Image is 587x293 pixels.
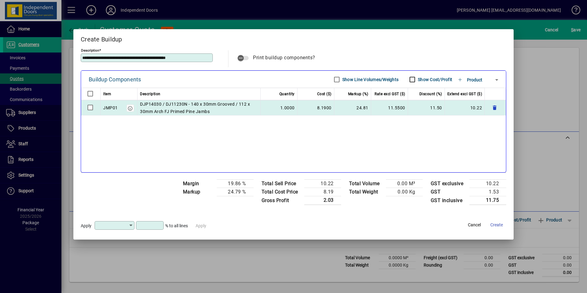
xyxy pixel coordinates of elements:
[445,100,485,115] td: 10.22
[304,196,341,205] td: 2.03
[348,90,368,98] span: Markup (%)
[419,90,442,98] span: Discount (%)
[304,188,341,196] td: 8.19
[259,188,304,196] td: Total Cost Price
[103,90,111,98] span: Item
[81,48,99,53] mat-label: Description
[386,188,423,196] td: 0.00 Kg
[467,77,482,82] span: Product
[341,76,398,83] label: Show Line Volumes/Weights
[180,188,217,196] td: Markup
[375,90,405,98] span: Rate excl GST ($)
[89,75,141,84] div: Buildup Components
[469,180,506,188] td: 10.22
[428,196,470,205] td: GST inclusive
[103,104,118,111] div: JMP01
[428,188,470,196] td: GST
[81,223,91,228] span: Apply
[73,29,514,47] h2: Create Buildup
[417,76,452,83] label: Show Cost/Profit
[468,222,481,228] span: Cancel
[447,90,482,98] span: Extend excl GST ($)
[386,180,423,188] td: 0.00 M³
[138,100,261,115] td: DJP14030 / DJ11230N - 140 x 30mm Grooved / 112 x 30mm Arch FJ Primed Pine Jambs
[259,180,304,188] td: Total Sell Price
[469,196,506,205] td: 11.75
[428,180,470,188] td: GST exclusive
[487,220,506,231] button: Create
[374,104,405,111] div: 11.5500
[261,100,297,115] td: 1.0000
[304,180,341,188] td: 10.22
[334,100,371,115] td: 24.81
[469,188,506,196] td: 1.53
[279,90,295,98] span: Quantity
[490,222,503,228] span: Create
[253,55,315,61] span: Print buildup components?
[259,196,304,205] td: Gross Profit
[300,104,332,111] div: 8.1900
[346,180,386,188] td: Total Volume
[317,90,332,98] span: Cost ($)
[217,180,254,188] td: 19.86 %
[180,180,217,188] td: Margin
[346,188,386,196] td: Total Weight
[217,188,254,196] td: 24.79 %
[408,100,445,115] td: 11.50
[140,90,161,98] span: Description
[465,220,484,231] button: Cancel
[165,223,188,228] span: % to all lines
